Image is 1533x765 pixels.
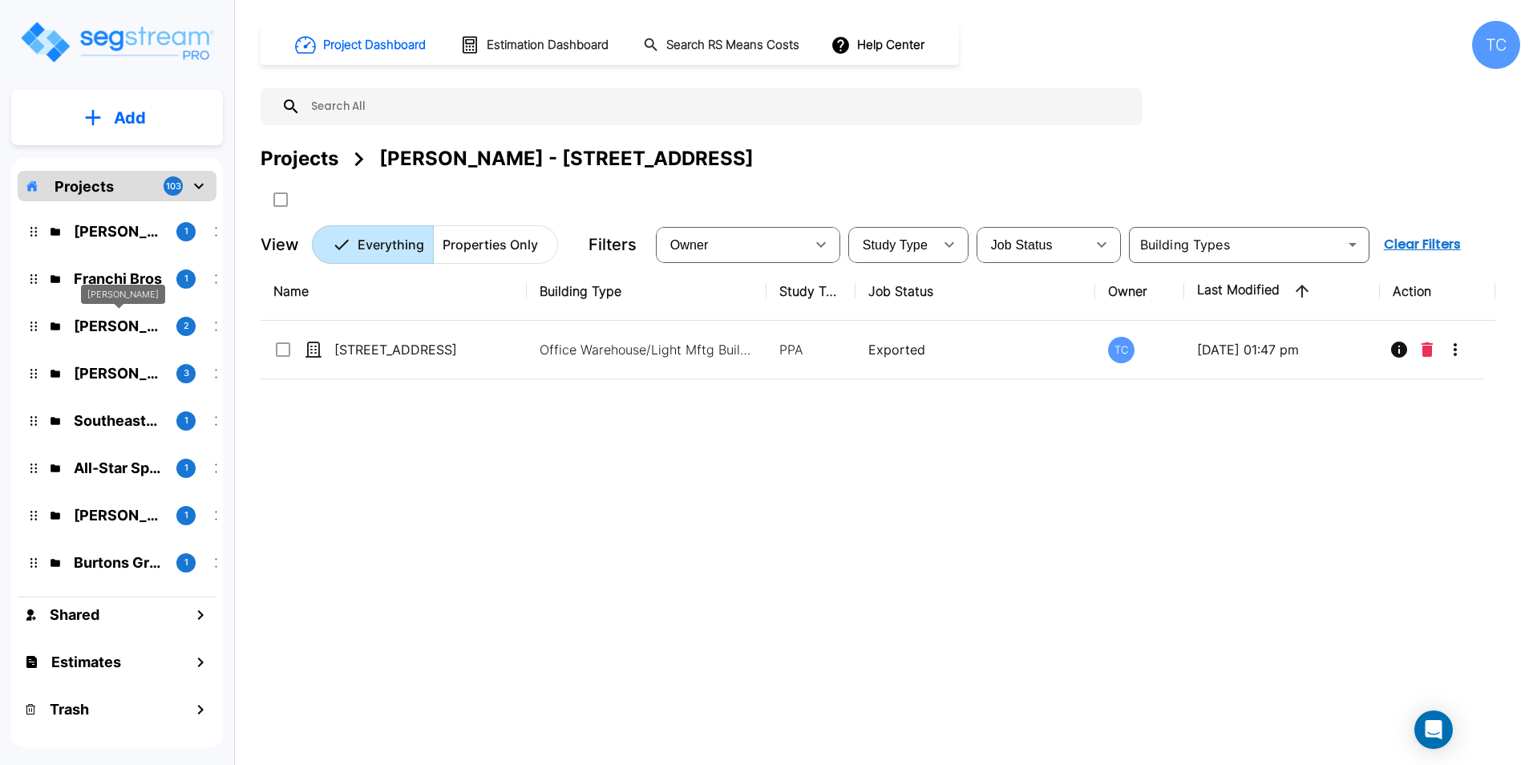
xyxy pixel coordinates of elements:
[184,319,189,333] p: 2
[827,30,931,60] button: Help Center
[1439,334,1471,366] button: More-Options
[261,144,338,173] div: Projects
[261,262,527,321] th: Name
[540,340,756,359] p: Office Warehouse/Light Mftg Building, Commercial Property Site
[114,106,146,130] p: Add
[980,222,1086,267] div: Select
[454,28,617,62] button: Estimation Dashboard
[1108,337,1135,363] div: TC
[184,461,188,475] p: 1
[184,556,188,569] p: 1
[74,268,164,289] p: Franchi Bros
[74,552,164,573] p: Burtons Grill - Huntersville, NC
[1414,710,1453,749] div: Open Intercom Messenger
[1472,21,1520,69] div: TC
[166,180,181,193] p: 103
[589,233,637,257] p: Filters
[261,233,299,257] p: View
[991,238,1053,252] span: Job Status
[301,88,1135,125] input: Search All
[863,238,928,252] span: Study Type
[74,315,164,337] p: Louis Chiasson
[323,36,426,55] h1: Project Dashboard
[74,221,164,242] p: Chris Gilleland - 618 N Carolina Ave
[1415,334,1439,366] button: Delete
[1197,340,1367,359] p: [DATE] 01:47 pm
[527,262,766,321] th: Building Type
[184,272,188,285] p: 1
[1383,334,1415,366] button: Info
[1184,262,1380,321] th: Last Modified
[74,410,164,431] p: Southeastern General Contractors
[81,285,165,305] div: [PERSON_NAME]
[51,651,121,673] h1: Estimates
[1377,229,1467,261] button: Clear Filters
[443,235,538,254] p: Properties Only
[1095,262,1184,321] th: Owner
[358,235,424,254] p: Everything
[379,144,754,173] div: [PERSON_NAME] - [STREET_ADDRESS]
[779,340,843,359] p: PPA
[666,36,799,55] h1: Search RS Means Costs
[74,362,164,384] p: Brian Sump - Urban Autocare
[433,225,558,264] button: Properties Only
[1380,262,1495,321] th: Action
[868,340,1082,359] p: Exported
[312,225,558,264] div: Platform
[766,262,855,321] th: Study Type
[670,238,709,252] span: Owner
[74,504,164,526] p: Makeda Robinson & Evan Ross - 1077 Bennett Ave
[184,366,189,380] p: 3
[289,27,435,63] button: Project Dashboard
[1134,233,1338,256] input: Building Types
[184,508,188,522] p: 1
[265,184,297,216] button: SelectAll
[55,176,114,197] p: Projects
[74,457,164,479] p: All-Star Sports
[50,698,89,720] h1: Trash
[487,36,609,55] h1: Estimation Dashboard
[637,30,808,61] button: Search RS Means Costs
[334,340,495,359] p: [STREET_ADDRESS]
[184,225,188,238] p: 1
[18,19,215,65] img: Logo
[1341,233,1364,256] button: Open
[50,604,99,625] h1: Shared
[11,95,223,141] button: Add
[659,222,805,267] div: Select
[184,414,188,427] p: 1
[851,222,933,267] div: Select
[855,262,1095,321] th: Job Status
[312,225,434,264] button: Everything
